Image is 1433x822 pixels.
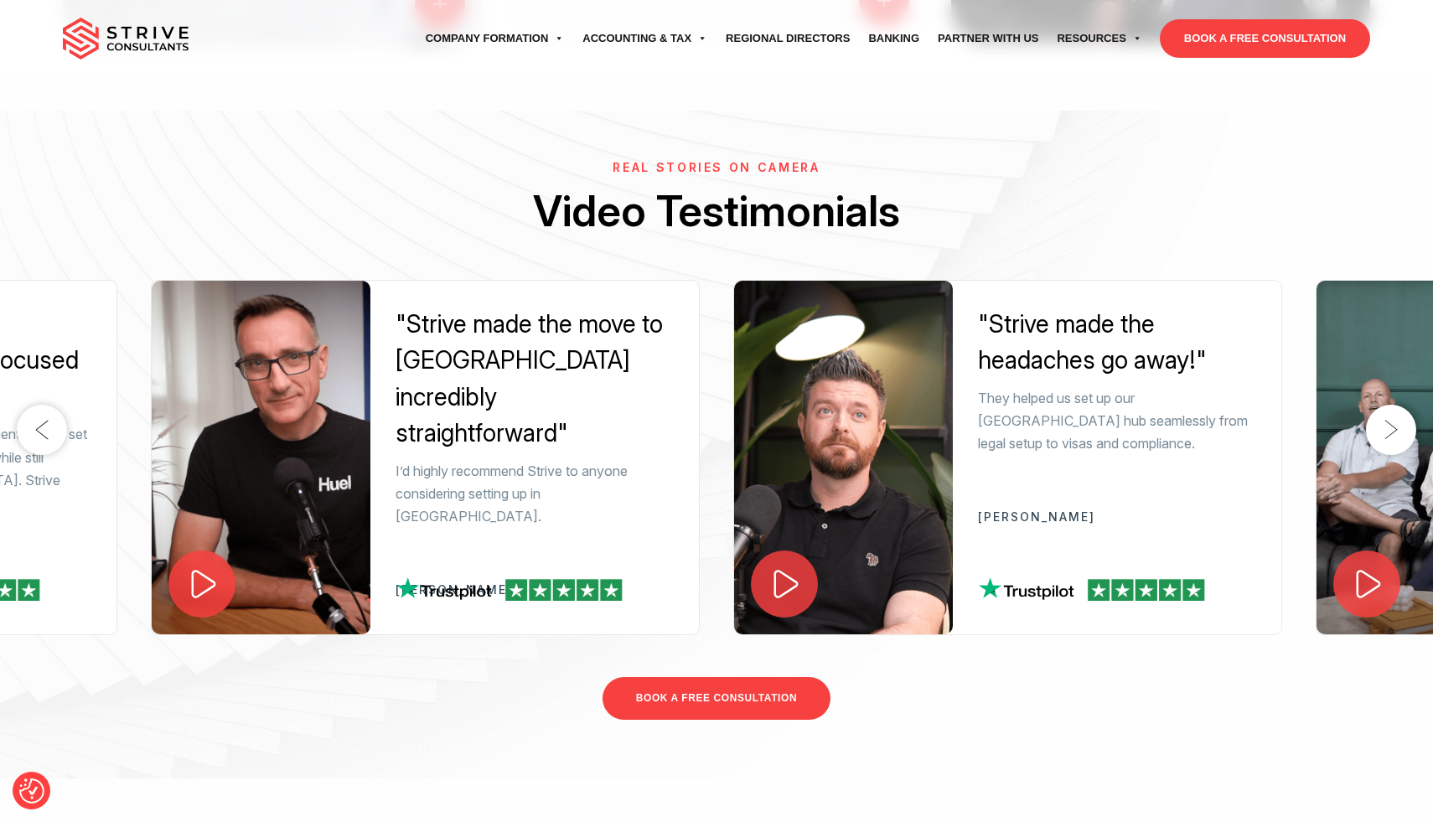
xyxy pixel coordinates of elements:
a: Accounting & Tax [573,15,716,62]
p: I’d highly recommend Strive to anyone considering setting up in [GEOGRAPHIC_DATA]. [396,460,674,529]
img: tp-review.png [396,576,623,601]
a: BOOK A FREE CONSULTATION [603,677,830,720]
p: [PERSON_NAME] [978,510,1256,523]
a: Resources [1048,15,1151,62]
div: "Strive made the headaches go away!" [978,306,1256,379]
img: tp-review.png [979,576,1205,601]
a: Banking [859,15,929,62]
button: Previous [17,405,67,455]
p: They helped us set up our [GEOGRAPHIC_DATA] hub seamlessly from legal setup to visas and compliance. [978,387,1256,456]
img: main-logo.svg [63,18,189,59]
img: Revisit consent button [19,778,44,804]
button: Consent Preferences [19,778,44,804]
a: Partner with Us [929,15,1048,62]
a: BOOK A FREE CONSULTATION [1160,19,1370,58]
p: [PERSON_NAME] [396,583,674,596]
a: Regional Directors [716,15,859,62]
a: Company Formation [416,15,574,62]
div: "Strive made the move to [GEOGRAPHIC_DATA] incredibly straightforward" [396,306,674,452]
button: Next [1366,405,1416,455]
